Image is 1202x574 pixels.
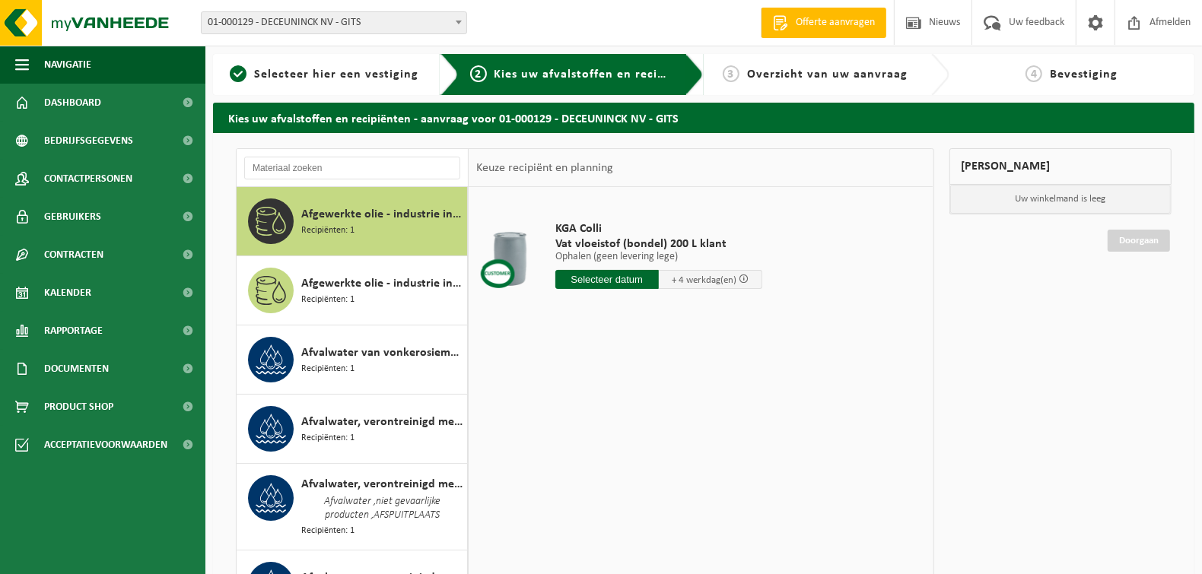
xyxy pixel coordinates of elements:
[301,362,355,376] span: Recipiënten: 1
[301,524,355,538] span: Recipiënten: 1
[301,224,355,238] span: Recipiënten: 1
[301,344,463,362] span: Afvalwater van vonkerosiemachines
[44,160,132,198] span: Contactpersonen
[201,11,467,34] span: 01-000129 - DECEUNINCK NV - GITS
[44,198,101,236] span: Gebruikers
[44,236,103,274] span: Contracten
[494,68,704,81] span: Kies uw afvalstoffen en recipiënten
[301,274,463,293] span: Afgewerkte olie - industrie in bulk
[555,252,762,262] p: Ophalen (geen levering lege)
[44,122,133,160] span: Bedrijfsgegevens
[301,431,355,446] span: Recipiënten: 1
[221,65,428,84] a: 1Selecteer hier een vestiging
[237,395,468,464] button: Afvalwater, verontreinigd met gevaarlijke producten Recipiënten: 1
[792,15,879,30] span: Offerte aanvragen
[469,149,621,187] div: Keuze recipiënt en planning
[301,493,463,524] span: Afvalwater ,niet gevaarlijke producten ,AFSPUITPLAATS
[301,475,463,493] span: Afvalwater, verontreinigd met niet gevaarlijke producten
[237,187,468,256] button: Afgewerkte olie - industrie in 200lt Recipiënten: 1
[555,221,762,236] span: KGA Colli
[470,65,487,82] span: 2
[301,413,463,431] span: Afvalwater, verontreinigd met gevaarlijke producten
[555,236,762,252] span: Vat vloeistof (bondel) 200 L klant
[254,68,418,81] span: Selecteer hier een vestiging
[213,103,1194,132] h2: Kies uw afvalstoffen en recipiënten - aanvraag voor 01-000129 - DECEUNINCK NV - GITS
[237,325,468,395] button: Afvalwater van vonkerosiemachines Recipiënten: 1
[555,270,659,289] input: Selecteer datum
[1026,65,1042,82] span: 4
[949,148,1172,185] div: [PERSON_NAME]
[44,426,167,464] span: Acceptatievoorwaarden
[44,388,113,426] span: Product Shop
[44,274,91,312] span: Kalender
[1050,68,1118,81] span: Bevestiging
[44,84,101,122] span: Dashboard
[1108,230,1170,252] a: Doorgaan
[723,65,739,82] span: 3
[672,275,736,285] span: + 4 werkdag(en)
[44,350,109,388] span: Documenten
[237,256,468,325] button: Afgewerkte olie - industrie in bulk Recipiënten: 1
[230,65,246,82] span: 1
[202,12,466,33] span: 01-000129 - DECEUNINCK NV - GITS
[950,185,1172,214] p: Uw winkelmand is leeg
[301,293,355,307] span: Recipiënten: 1
[44,312,103,350] span: Rapportage
[747,68,908,81] span: Overzicht van uw aanvraag
[244,157,460,179] input: Materiaal zoeken
[44,46,91,84] span: Navigatie
[237,464,468,550] button: Afvalwater, verontreinigd met niet gevaarlijke producten Afvalwater ,niet gevaarlijke producten ,...
[301,205,463,224] span: Afgewerkte olie - industrie in 200lt
[761,8,886,38] a: Offerte aanvragen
